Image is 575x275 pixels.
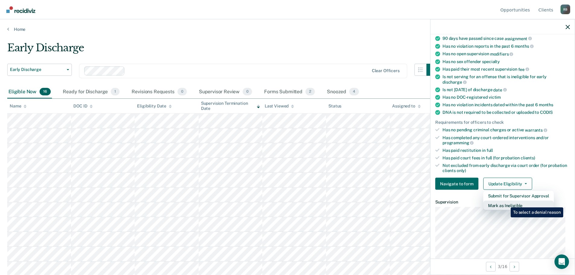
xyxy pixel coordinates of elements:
div: Has no DOC-registered [442,95,570,100]
div: Revisions Requests [130,85,188,99]
div: Has no open supervision [442,51,570,57]
div: Name [10,104,27,109]
img: Recidiviz [6,6,35,13]
div: 90 days have passed since case [442,36,570,41]
span: only) [457,168,466,173]
div: Has paid restitution in [442,148,570,153]
div: Not excluded from early discharge via court order (for probation clients [442,163,570,173]
div: Snoozed [326,85,360,99]
div: Has paid court fees in full (for probation [442,155,570,160]
span: 4 [349,88,359,96]
div: Supervisor Review [198,85,254,99]
div: Last Viewed [265,104,294,109]
button: Mark as Ineligible [483,201,554,210]
span: specialty [482,59,500,64]
span: programming [442,140,474,145]
div: DNA is not required to be collected or uploaded to [442,110,570,115]
button: Submit for Supervisor Approval [483,191,554,201]
span: 16 [40,88,51,96]
button: Next Opportunity [510,262,519,271]
div: Has completed any court-ordered interventions and/or [442,135,570,145]
div: Status [328,104,341,109]
div: Has no violation reports in the past 6 [442,43,570,49]
button: Profile dropdown button [561,5,570,14]
span: discharge [442,79,467,84]
div: Eligible Now [7,85,52,99]
span: months [539,102,553,107]
span: 2 [305,88,315,96]
dt: Supervision [435,200,570,205]
span: CODIS [540,110,553,115]
div: R B [561,5,570,14]
div: Forms Submitted [263,85,316,99]
div: Clear officers [372,68,400,73]
div: Supervision Termination Date [201,101,260,111]
div: Dropdown Menu [483,191,554,210]
span: fee [518,67,529,72]
span: assignment [505,36,532,41]
span: full [487,148,493,153]
span: months [515,44,534,49]
button: Navigate to form [435,178,478,190]
span: clients) [521,155,535,160]
span: victim [489,95,501,100]
span: date [493,87,506,92]
div: Has no pending criminal charges or active [442,127,570,133]
div: Has no violation incidents dated within the past 6 [442,102,570,107]
span: 0 [243,88,252,96]
a: Home [7,27,568,32]
div: Has no sex offender [442,59,570,64]
div: 3 / 16 [430,258,575,274]
button: Previous Opportunity [486,262,496,271]
button: Update Eligibility [483,178,532,190]
div: DOC ID [73,104,93,109]
span: warrants [525,127,547,132]
div: Ready for Discharge [62,85,121,99]
div: Is not serving for an offense that is ineligible for early [442,74,570,85]
div: Is not [DATE] of discharge [442,87,570,92]
div: Early Discharge [7,42,439,59]
div: Open Intercom Messenger [554,254,569,269]
span: Early Discharge [10,67,64,72]
div: Has paid their most recent supervision [442,66,570,72]
div: Eligibility Date [137,104,172,109]
div: Assigned to [392,104,420,109]
span: 0 [177,88,187,96]
span: 1 [111,88,120,96]
a: Navigate to form link [435,178,481,190]
span: modifiers [490,51,513,56]
div: Requirements for officers to check [435,120,570,125]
